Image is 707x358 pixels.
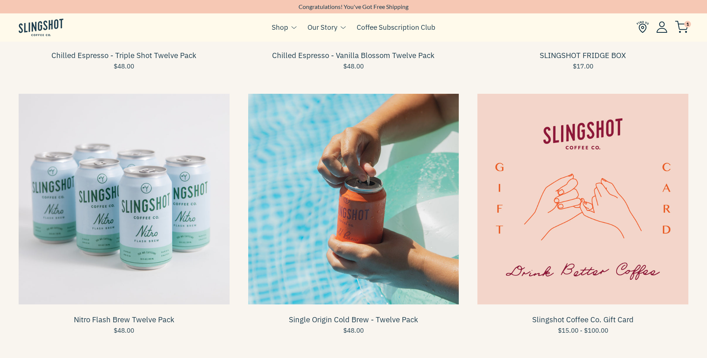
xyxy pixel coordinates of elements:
[656,21,667,33] img: Account
[675,23,688,32] a: 1
[51,50,196,60] a: Chilled Espresso - Triple Shot Twelve Pack
[272,22,288,33] a: Shop
[684,21,691,28] span: 1
[74,314,174,325] a: Nitro Flash Brew Twelve Pack
[19,63,230,70] a: $48.00
[675,21,688,33] img: cart
[19,327,230,334] a: $48.00
[477,63,688,70] a: $17.00
[532,314,634,325] a: Slingshot Coffee Co. Gift Card
[248,63,459,70] a: $48.00
[272,50,435,60] a: Chilled Espresso - Vanilla Blossom Twelve Pack
[540,50,626,60] a: SLINGSHOT FRIDGE BOX
[477,327,688,334] a: $15.00 - $100.00
[357,22,435,33] a: Coffee Subscription Club
[307,22,337,33] a: Our Story
[289,314,418,325] a: Single Origin Cold Brew - Twelve Pack
[637,21,649,33] img: Find Us
[248,327,459,334] a: $48.00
